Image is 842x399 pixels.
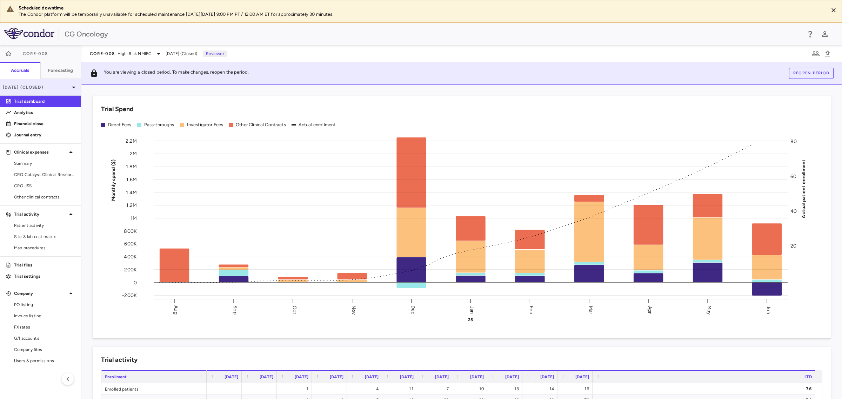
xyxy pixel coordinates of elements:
span: [DATE] [540,374,554,379]
div: 4 [353,383,379,394]
p: You are viewing a closed period. To make changes, reopen the period. [104,69,249,77]
span: High-Risk NMIBC [118,50,152,57]
tspan: 1.6M [126,176,137,182]
tspan: 800K [124,228,137,234]
div: Scheduled downtime [19,5,823,11]
text: 25 [468,317,473,322]
span: CRO JSS [14,183,75,189]
p: Reviewer [203,50,227,57]
span: Users & permissions [14,358,75,364]
span: [DATE] [435,374,449,379]
div: 14 [529,383,554,394]
span: Map procedures [14,245,75,251]
div: Other Clinical Contracts [236,122,286,128]
tspan: 1.8M [126,164,137,170]
span: [DATE] (Closed) [166,50,197,57]
p: Analytics [14,109,75,116]
div: 11 [388,383,414,394]
span: [DATE] [260,374,273,379]
span: [DATE] [330,374,343,379]
span: Invoice listing [14,313,75,319]
p: Trial activity [14,211,67,217]
tspan: Actual patient enrollment [801,159,807,218]
button: Reopen period [789,68,834,79]
text: Sep [232,305,238,314]
h6: Forecasting [48,67,73,74]
p: Trial dashboard [14,98,75,104]
p: Clinical expenses [14,149,67,155]
tspan: 2.2M [126,138,137,144]
span: FX rates [14,324,75,330]
h6: Trial activity [101,355,138,365]
p: Financial close [14,121,75,127]
tspan: 80 [790,138,797,144]
div: — [213,383,238,394]
span: LTD [804,374,811,379]
span: Summary [14,160,75,167]
div: 7 [423,383,449,394]
span: [DATE] [295,374,308,379]
text: Feb [529,305,535,314]
img: logo-full-SnFGN8VE.png [4,28,54,39]
text: Jan [469,306,475,313]
p: The Condor platform will be temporarily unavailable for scheduled maintenance [DATE][DATE] 9:00 P... [19,11,823,18]
span: CORE-008 [23,51,48,56]
div: 16 [564,383,589,394]
span: [DATE] [470,374,484,379]
span: Enrollment [105,374,127,379]
div: 76 [599,383,812,394]
span: Other clinical contracts [14,194,75,200]
div: — [318,383,343,394]
span: Patient activity [14,222,75,229]
div: Actual enrollment [299,122,336,128]
div: Pass-throughs [144,122,174,128]
span: [DATE] [365,374,379,379]
p: [DATE] (Closed) [3,84,69,90]
text: Dec [410,305,416,314]
p: Company [14,290,67,297]
span: [DATE] [575,374,589,379]
tspan: 20 [790,243,796,249]
h6: Accruals [11,67,29,74]
span: CRO Catalyst Clinical Research [14,171,75,178]
text: Mar [588,305,594,314]
tspan: 1M [131,215,137,221]
p: Journal entry [14,132,75,138]
p: Trial settings [14,273,75,279]
tspan: 40 [790,208,797,214]
span: [DATE] [400,374,414,379]
tspan: 1.2M [126,202,137,208]
div: Direct Fees [108,122,132,128]
text: Nov [351,305,357,315]
div: CG Oncology [65,29,801,39]
tspan: 200K [124,266,137,272]
tspan: 400K [124,254,137,260]
text: May [706,305,712,315]
div: 1 [283,383,308,394]
tspan: Monthly spend ($) [111,159,116,201]
tspan: 600K [124,241,137,247]
p: Trial files [14,262,75,268]
tspan: -200K [122,292,137,298]
button: Close [828,5,839,15]
div: 10 [459,383,484,394]
span: Company files [14,346,75,353]
tspan: 2M [130,151,137,157]
span: Site & lab cost matrix [14,234,75,240]
span: G/l accounts [14,335,75,341]
div: Investigator Fees [187,122,223,128]
tspan: 0 [134,279,137,285]
div: 13 [494,383,519,394]
span: CORE-008 [90,51,115,56]
text: Apr [647,306,653,313]
span: [DATE] [225,374,238,379]
text: Aug [173,305,179,314]
text: Oct [292,305,298,314]
span: PO listing [14,302,75,308]
span: [DATE] [505,374,519,379]
text: Jun [766,306,771,314]
h6: Trial Spend [101,104,134,114]
div: Enrolled patients [101,383,207,394]
div: — [248,383,273,394]
tspan: 60 [790,173,796,179]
